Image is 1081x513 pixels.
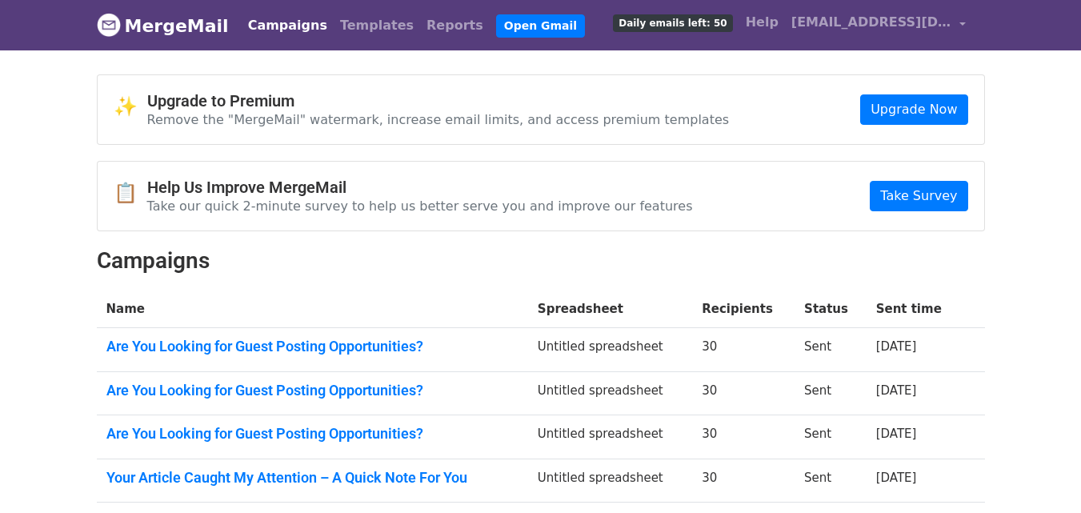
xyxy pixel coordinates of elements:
[147,198,693,214] p: Take our quick 2-minute survey to help us better serve you and improve our features
[870,181,967,211] a: Take Survey
[867,291,963,328] th: Sent time
[795,291,867,328] th: Status
[106,382,518,399] a: Are You Looking for Guest Posting Opportunities?
[147,111,730,128] p: Remove the "MergeMail" watermark, increase email limits, and access premium templates
[106,425,518,443] a: Are You Looking for Guest Posting Opportunities?
[692,291,795,328] th: Recipients
[785,6,972,44] a: [EMAIL_ADDRESS][DOMAIN_NAME]
[692,371,795,415] td: 30
[97,247,985,275] h2: Campaigns
[739,6,785,38] a: Help
[692,459,795,503] td: 30
[607,6,739,38] a: Daily emails left: 50
[795,459,867,503] td: Sent
[528,415,692,459] td: Untitled spreadsheet
[106,469,518,487] a: Your Article Caught My Attention – A Quick Note For You
[106,338,518,355] a: Are You Looking for Guest Posting Opportunities?
[147,178,693,197] h4: Help Us Improve MergeMail
[334,10,420,42] a: Templates
[420,10,490,42] a: Reports
[860,94,967,125] a: Upgrade Now
[114,182,147,205] span: 📋
[876,383,917,398] a: [DATE]
[97,13,121,37] img: MergeMail logo
[795,415,867,459] td: Sent
[692,415,795,459] td: 30
[528,328,692,372] td: Untitled spreadsheet
[876,339,917,354] a: [DATE]
[528,459,692,503] td: Untitled spreadsheet
[97,291,528,328] th: Name
[795,371,867,415] td: Sent
[795,328,867,372] td: Sent
[97,9,229,42] a: MergeMail
[147,91,730,110] h4: Upgrade to Premium
[114,95,147,118] span: ✨
[876,471,917,485] a: [DATE]
[791,13,951,32] span: [EMAIL_ADDRESS][DOMAIN_NAME]
[528,291,692,328] th: Spreadsheet
[876,427,917,441] a: [DATE]
[692,328,795,372] td: 30
[613,14,732,32] span: Daily emails left: 50
[528,371,692,415] td: Untitled spreadsheet
[496,14,585,38] a: Open Gmail
[242,10,334,42] a: Campaigns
